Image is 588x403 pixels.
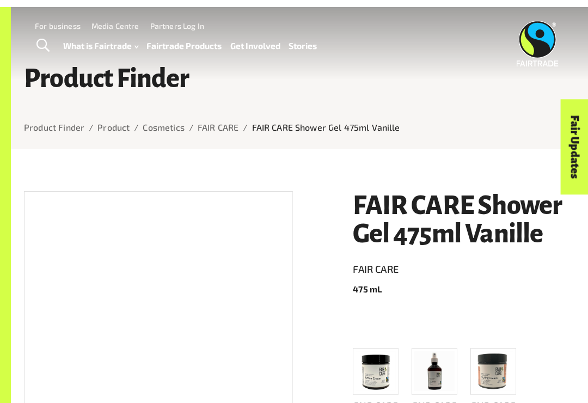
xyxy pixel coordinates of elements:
li: / [134,114,138,127]
h1: FAIR CARE Shower Gel 475ml Vanille [353,184,575,241]
p: 475 mL [353,276,575,289]
li: / [89,114,93,127]
a: FAIR CARE [198,115,238,125]
img: Fairtrade Australia New Zealand logo [517,14,559,59]
a: Stories [289,31,317,46]
a: Get Involved [230,31,280,46]
a: Partners Log In [150,14,204,23]
li: / [189,114,193,127]
a: Product [97,115,130,125]
p: FAIR CARE Shower Gel 475ml Vanille [252,114,400,127]
a: What is Fairtrade [63,31,138,46]
a: For business [35,14,81,23]
a: Fairtrade Products [146,31,222,46]
a: Media Centre [91,14,139,23]
a: Product Finder [24,115,84,125]
li: / [243,114,247,127]
a: FAIR CARE [353,254,575,271]
nav: breadcrumb [24,114,575,127]
a: Cosmetics [143,115,184,125]
a: Toggle Search [29,25,56,52]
